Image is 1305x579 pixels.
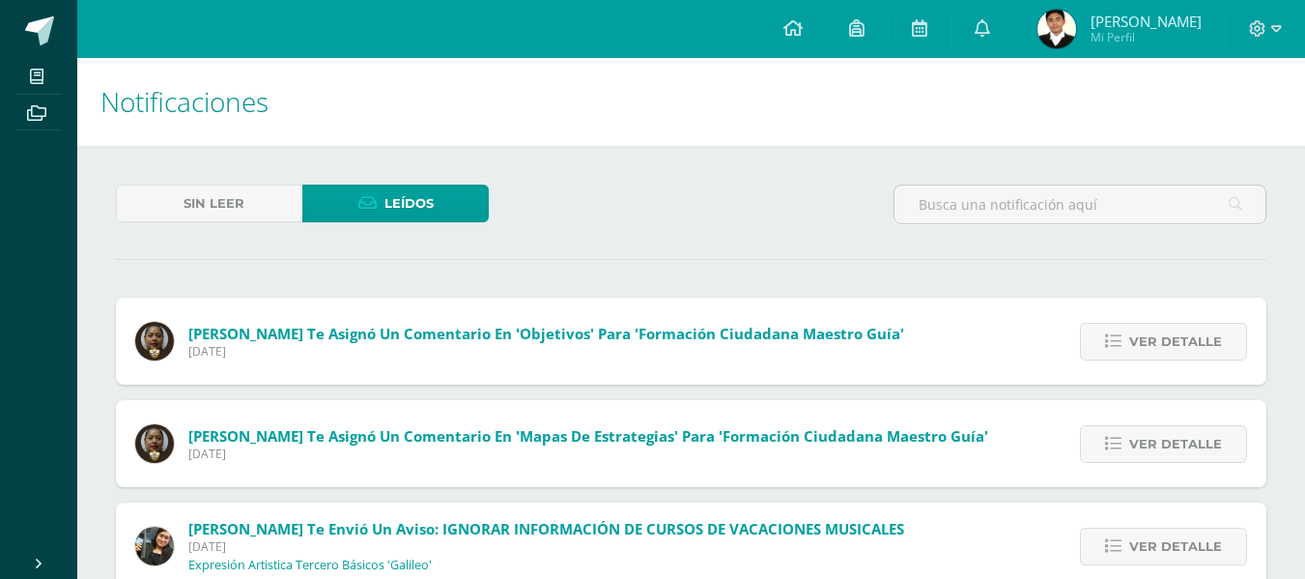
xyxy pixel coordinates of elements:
span: [DATE] [188,446,988,462]
span: [PERSON_NAME] te envió un aviso: IGNORAR INFORMACIÓN DE CURSOS DE VACACIONES MUSICALES [188,519,904,538]
span: Ver detalle [1129,529,1222,565]
span: Sin leer [184,186,244,221]
span: [DATE] [188,538,904,555]
span: Ver detalle [1129,324,1222,360]
a: Leídos [302,185,489,222]
img: 7d52c4293edfc43798a6408b36944102.png [135,424,174,463]
p: Expresión Artistica Tercero Básicos 'Galileo' [188,558,432,573]
img: 7d52c4293edfc43798a6408b36944102.png [135,322,174,361]
span: Ver detalle [1129,426,1222,462]
span: [PERSON_NAME] te asignó un comentario en 'Mapas de estrategias' para 'Formación ciudadana Maestro... [188,426,988,446]
span: Leídos [384,186,434,221]
span: [PERSON_NAME] [1091,12,1202,31]
span: Mi Perfil [1091,29,1202,45]
input: Busca una notificación aquí [894,186,1265,223]
img: afbb90b42ddb8510e0c4b806fbdf27cc.png [135,527,174,565]
img: e90c2cd1af546e64ff64d7bafb71748d.png [1037,10,1076,48]
a: Sin leer [116,185,302,222]
span: Notificaciones [100,83,269,120]
span: [PERSON_NAME] te asignó un comentario en 'Objetivos' para 'Formación ciudadana Maestro Guía' [188,324,904,343]
span: [DATE] [188,343,904,360]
